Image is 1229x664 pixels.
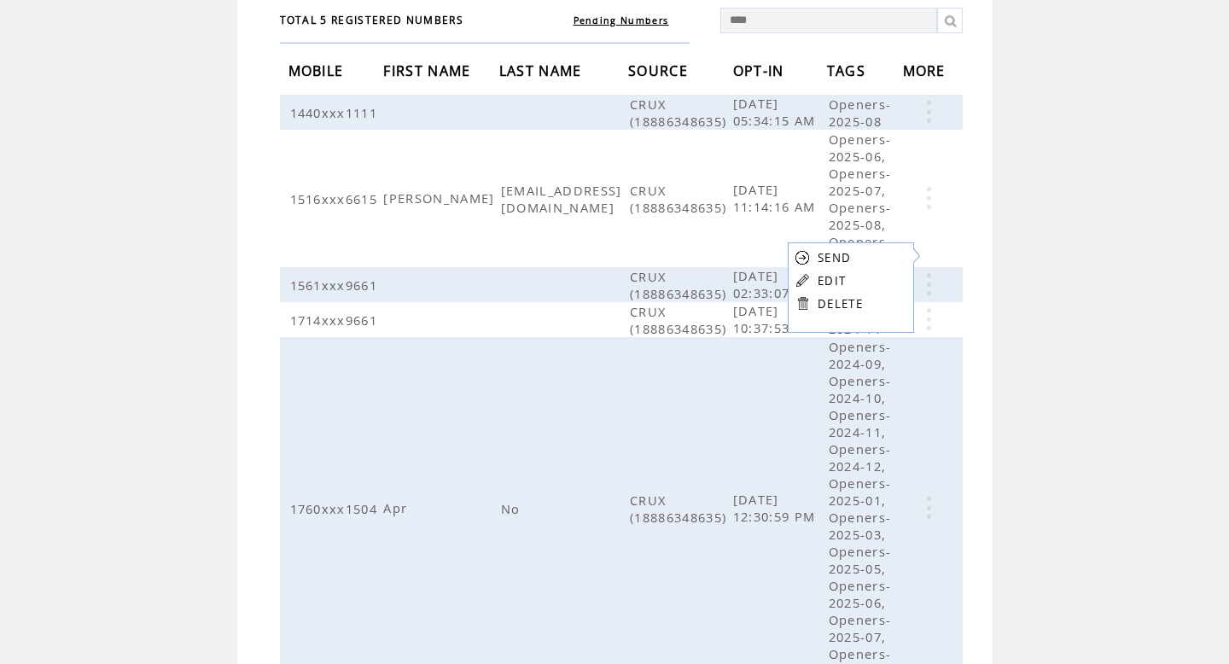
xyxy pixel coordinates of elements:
span: [DATE] 11:14:16 AM [733,181,820,215]
span: CRUX (18886348635) [630,182,731,216]
span: [DATE] 05:34:15 AM [733,95,820,129]
span: 1440xxx1111 [290,104,382,121]
span: [PERSON_NAME] [383,189,498,207]
a: LAST NAME [499,65,586,75]
a: SEND [818,250,851,265]
span: CRUX (18886348635) [630,268,731,302]
a: Pending Numbers [574,15,669,26]
a: SOURCE [628,65,692,75]
span: No [501,500,525,517]
span: 1561xxx9661 [290,277,382,294]
a: TAGS [827,65,870,75]
span: [DATE] 02:33:07 PM [733,267,820,301]
a: EDIT [818,273,846,288]
span: CRUX (18886348635) [630,303,731,337]
span: TOTAL 5 REGISTERED NUMBERS [280,13,464,27]
a: OPT-IN [733,65,789,75]
span: 1760xxx1504 [290,500,382,517]
span: MORE [903,57,950,89]
span: Openers-2025-08 [829,96,892,130]
span: FIRST NAME [383,57,475,89]
span: CRUX (18886348635) [630,96,731,130]
span: 1714xxx9661 [290,312,382,329]
span: MOBILE [288,57,348,89]
span: 1516xxx6615 [290,190,382,207]
span: [EMAIL_ADDRESS][DOMAIN_NAME] [501,182,622,216]
span: CRUX (18886348635) [630,492,731,526]
a: FIRST NAME [383,65,475,75]
span: [DATE] 12:30:59 PM [733,491,820,525]
span: Openers-2025-06, Openers-2025-07, Openers-2025-08, Openers-2025-09 [829,131,892,267]
a: DELETE [818,296,863,312]
span: Apr [383,499,411,516]
span: SOURCE [628,57,692,89]
span: LAST NAME [499,57,586,89]
span: TAGS [827,57,870,89]
span: OPT-IN [733,57,789,89]
span: [DATE] 10:37:53 PM [733,302,820,336]
a: MOBILE [288,65,348,75]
